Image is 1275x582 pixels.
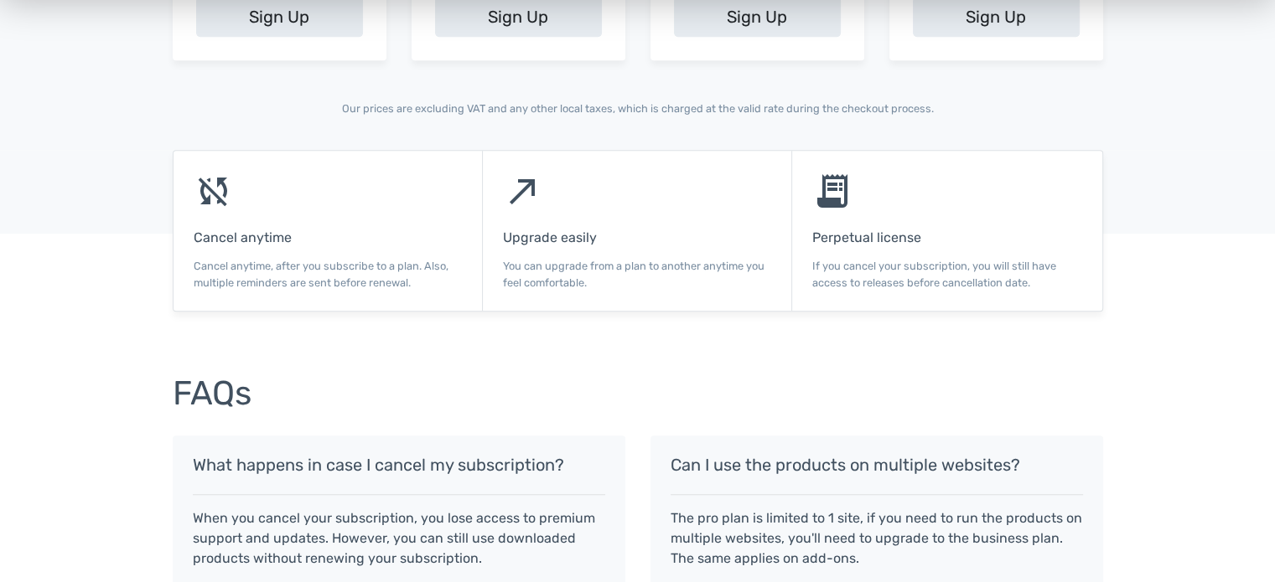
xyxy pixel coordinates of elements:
h5: Can I use the products on multiple websites? [671,456,1083,474]
span: north_east [503,171,543,211]
p: Our prices are excluding VAT and any other local taxes, which is charged at the valid rate during... [173,100,1103,116]
p: When you cancel your subscription, you lose access to premium support and updates. However, you c... [193,508,605,569]
p: Cancel anytime, after you subscribe to a plan. Also, multiple reminders are sent before renewal. [194,258,462,290]
p: If you cancel your subscription, you will still have access to releases before cancellation date. [812,258,1081,290]
h6: Upgrade easily [503,230,771,245]
p: The pro plan is limited to 1 site, if you need to run the products on multiple websites, you'll n... [671,508,1083,569]
h6: Perpetual license [812,230,1081,245]
h5: What happens in case I cancel my subscription? [193,456,605,474]
span: receipt_long [812,171,853,211]
h6: Cancel anytime [194,230,462,245]
h1: FAQs [173,375,1103,412]
span: sync_disabled [194,171,234,211]
p: You can upgrade from a plan to another anytime you feel comfortable. [503,258,771,290]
